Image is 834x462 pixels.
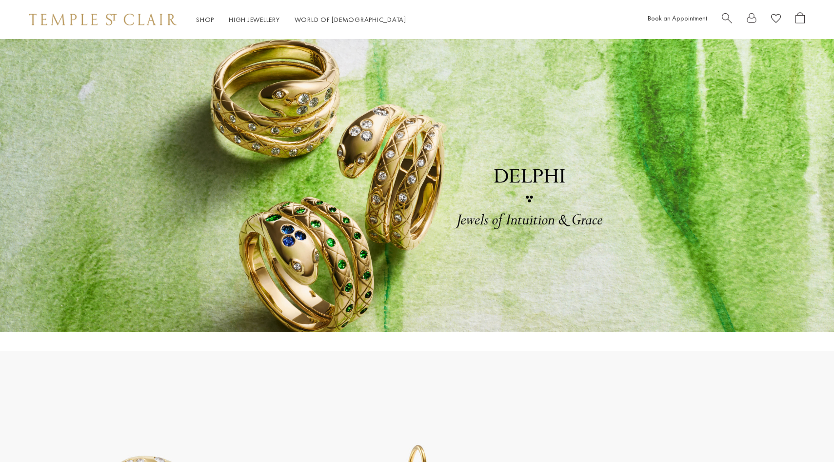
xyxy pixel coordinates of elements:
a: View Wishlist [771,12,781,27]
img: Temple St. Clair [29,14,177,25]
a: Book an Appointment [648,14,707,22]
a: High JewelleryHigh Jewellery [229,15,280,24]
a: World of [DEMOGRAPHIC_DATA]World of [DEMOGRAPHIC_DATA] [295,15,406,24]
a: Open Shopping Bag [795,12,805,27]
nav: Main navigation [196,14,406,26]
a: ShopShop [196,15,214,24]
a: Search [722,12,732,27]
